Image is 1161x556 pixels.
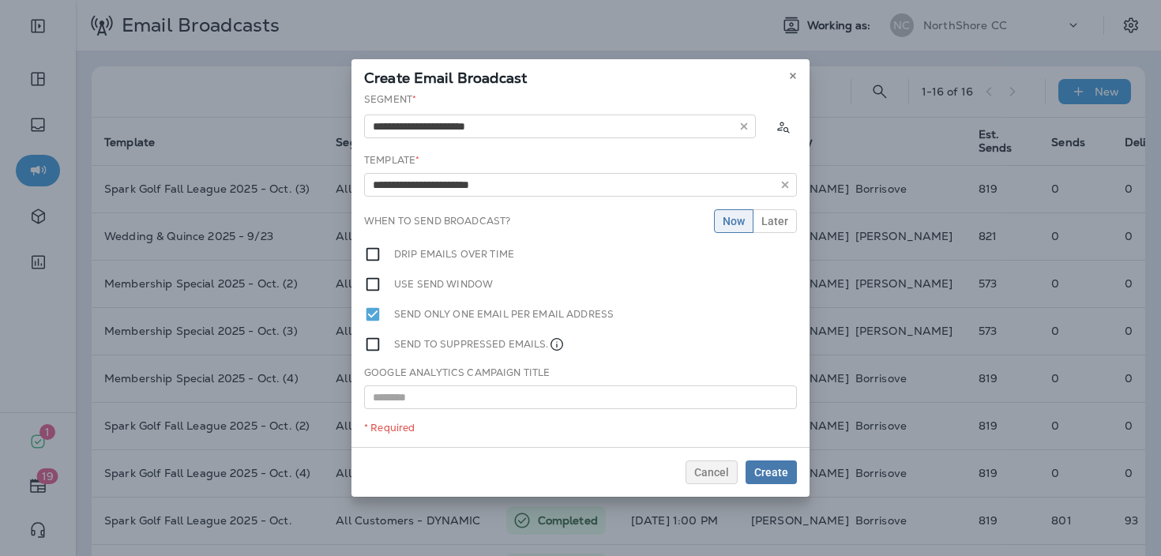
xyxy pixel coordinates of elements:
label: Google Analytics Campaign Title [364,366,550,379]
label: Use send window [394,276,493,293]
label: Drip emails over time [394,246,514,263]
div: Create Email Broadcast [351,59,810,92]
label: Send only one email per email address [394,306,614,323]
label: When to send broadcast? [364,215,510,227]
button: Calculate the estimated number of emails to be sent based on selected segment. (This could take a... [768,112,797,141]
label: Send to suppressed emails. [394,336,565,353]
div: * Required [364,422,797,434]
button: Cancel [686,460,738,484]
button: Now [714,209,753,233]
span: Now [723,216,745,227]
label: Segment [364,93,416,106]
button: Later [753,209,797,233]
label: Template [364,154,419,167]
span: Cancel [694,467,729,478]
button: Create [746,460,797,484]
span: Later [761,216,788,227]
span: Create [754,467,788,478]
